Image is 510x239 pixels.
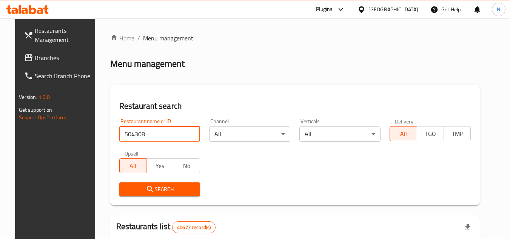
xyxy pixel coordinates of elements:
button: All [119,158,146,173]
span: TGO [420,128,441,139]
button: No [173,158,200,173]
a: Search Branch Phone [18,67,100,85]
div: Plugins [316,5,333,14]
label: Delivery [395,119,414,124]
div: Total records count [172,221,216,233]
span: All [393,128,414,139]
input: Search for restaurant name or ID.. [119,126,200,142]
span: No [176,160,197,171]
a: Support.OpsPlatform [19,113,67,122]
span: TMP [447,128,468,139]
a: Branches [18,49,100,67]
span: All [123,160,143,171]
span: Get support on: [19,105,54,115]
span: 40677 record(s) [173,224,215,231]
li: / [137,34,140,43]
label: Upsell [125,151,139,156]
div: [GEOGRAPHIC_DATA] [368,5,418,14]
a: Restaurants Management [18,22,100,49]
span: Restaurants Management [35,26,94,44]
a: Home [110,34,134,43]
div: All [209,126,290,142]
span: Version: [19,92,37,102]
span: Search [125,185,194,194]
h2: Menu management [110,58,185,70]
nav: breadcrumb [110,34,480,43]
button: Yes [146,158,173,173]
button: TMP [444,126,471,141]
button: All [390,126,417,141]
span: Yes [149,160,170,171]
button: Search [119,182,200,196]
span: N [497,5,500,14]
h2: Restaurants list [116,221,216,233]
span: Branches [35,53,94,62]
span: 1.0.0 [39,92,50,102]
div: Export file [459,218,477,236]
span: Menu management [143,34,193,43]
span: Search Branch Phone [35,71,94,80]
button: TGO [417,126,444,141]
div: All [299,126,381,142]
h2: Restaurant search [119,100,471,112]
